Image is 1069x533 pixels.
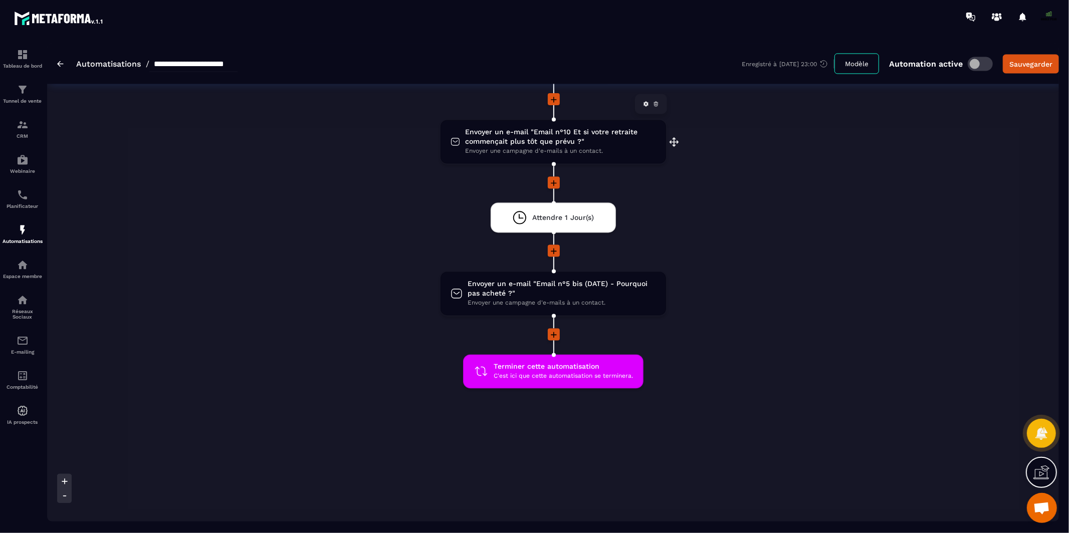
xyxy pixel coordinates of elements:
[494,372,633,381] span: C'est ici que cette automatisation se terminera.
[17,370,29,382] img: accountant
[532,213,594,223] span: Attendre 1 Jour(s)
[14,9,104,27] img: logo
[3,349,43,355] p: E-mailing
[17,405,29,417] img: automations
[3,287,43,327] a: social-networksocial-networkRéseaux Sociaux
[3,133,43,139] p: CRM
[465,128,656,147] span: Envoyer un e-mail "Email n°10 Et si votre retraite commençait plus tôt que prévu ?"
[146,59,149,69] span: /
[3,168,43,174] p: Webinaire
[3,98,43,104] p: Tunnel de vente
[3,362,43,397] a: accountantaccountantComptabilité
[17,189,29,201] img: scheduler
[17,224,29,236] img: automations
[57,61,64,67] img: arrow
[1003,55,1059,74] button: Sauvegarder
[17,84,29,96] img: formation
[3,63,43,69] p: Tableau de bord
[3,309,43,320] p: Réseaux Sociaux
[17,154,29,166] img: automations
[742,60,834,69] div: Enregistré à
[3,76,43,111] a: formationformationTunnel de vente
[3,203,43,209] p: Planificateur
[3,181,43,216] a: schedulerschedulerPlanificateur
[834,54,879,74] button: Modèle
[468,280,656,299] span: Envoyer un e-mail "Email n°5 bis (DATE) - Pourquoi pas acheté ?"
[3,41,43,76] a: formationformationTableau de bord
[3,327,43,362] a: emailemailE-mailing
[1027,493,1057,523] a: Ouvrir le chat
[1009,59,1052,69] div: Sauvegarder
[3,111,43,146] a: formationformationCRM
[494,362,633,372] span: Terminer cette automatisation
[17,294,29,306] img: social-network
[17,119,29,131] img: formation
[3,419,43,425] p: IA prospects
[3,146,43,181] a: automationsautomationsWebinaire
[889,59,963,69] p: Automation active
[3,251,43,287] a: automationsautomationsEspace membre
[468,299,656,308] span: Envoyer une campagne d'e-mails à un contact.
[17,49,29,61] img: formation
[3,216,43,251] a: automationsautomationsAutomatisations
[3,238,43,244] p: Automatisations
[3,384,43,390] p: Comptabilité
[76,59,141,69] a: Automatisations
[17,259,29,271] img: automations
[3,274,43,279] p: Espace membre
[779,61,817,68] p: [DATE] 23:00
[17,335,29,347] img: email
[465,147,656,156] span: Envoyer une campagne d'e-mails à un contact.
